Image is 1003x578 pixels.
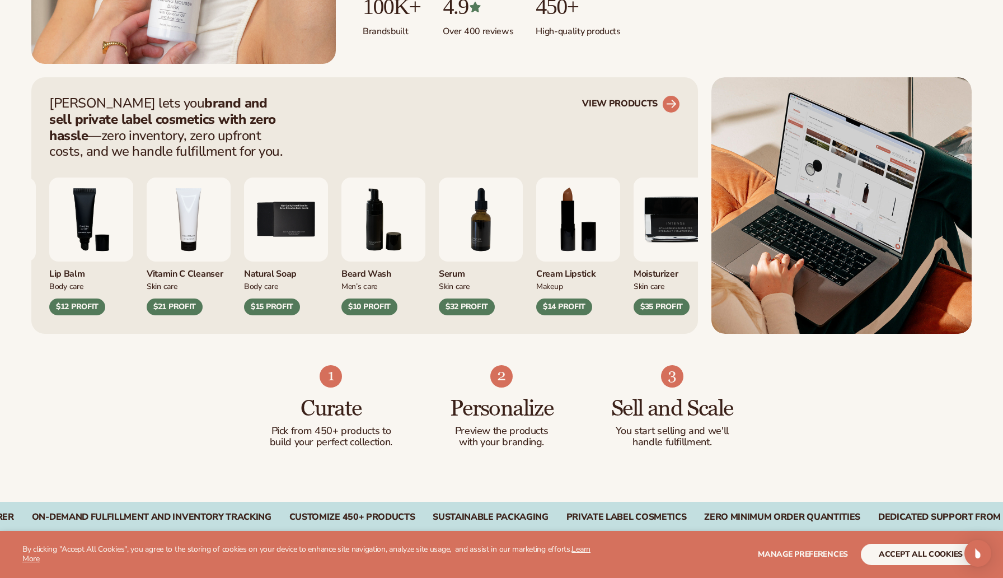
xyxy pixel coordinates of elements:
div: Cream Lipstick [536,262,620,280]
div: 8 / 9 [536,178,620,315]
div: 5 / 9 [244,178,328,315]
div: $12 PROFIT [49,299,105,315]
p: By clicking "Accept All Cookies", you agree to the storing of cookies on your device to enhance s... [22,545,608,564]
div: Skin Care [147,280,231,292]
div: Vitamin C Cleanser [147,262,231,280]
div: $14 PROFIT [536,299,592,315]
img: Smoothing lip balm. [49,178,133,262]
p: [PERSON_NAME] lets you —zero inventory, zero upfront costs, and we handle fulfillment for you. [49,95,290,160]
div: 4 / 9 [147,178,231,315]
button: Manage preferences [758,544,848,565]
div: Open Intercom Messenger [964,540,991,567]
div: CUSTOMIZE 450+ PRODUCTS [289,512,415,523]
p: Over 400 reviews [443,19,513,38]
img: Moisturizer. [634,178,718,262]
div: PRIVATE LABEL COSMETICS [566,512,687,523]
div: 7 / 9 [439,178,523,315]
h3: Personalize [439,397,565,421]
div: ZERO MINIMUM ORDER QUANTITIES [704,512,860,523]
div: Men’s Care [341,280,425,292]
div: Skin Care [439,280,523,292]
strong: brand and sell private label cosmetics with zero hassle [49,94,276,144]
div: Natural Soap [244,262,328,280]
h3: Sell and Scale [609,397,735,421]
img: Shopify Image 4 [320,365,342,388]
p: High-quality products [536,19,620,38]
div: Lip Balm [49,262,133,280]
img: Foaming beard wash. [341,178,425,262]
div: Skin Care [634,280,718,292]
p: handle fulfillment. [609,437,735,448]
img: Nature bar of soap. [244,178,328,262]
div: 6 / 9 [341,178,425,315]
div: Serum [439,262,523,280]
div: Moisturizer [634,262,718,280]
div: 3 / 9 [49,178,133,315]
div: $32 PROFIT [439,299,495,315]
div: $15 PROFIT [244,299,300,315]
div: 9 / 9 [634,178,718,315]
a: Learn More [22,544,590,564]
a: VIEW PRODUCTS [582,95,680,113]
div: Beard Wash [341,262,425,280]
p: with your branding. [439,437,565,448]
div: $10 PROFIT [341,299,397,315]
div: Body Care [244,280,328,292]
div: $35 PROFIT [634,299,690,315]
img: Vitamin c cleanser. [147,178,231,262]
img: Shopify Image 5 [490,365,513,388]
p: Pick from 450+ products to build your perfect collection. [268,426,394,448]
img: Shopify Image 2 [711,77,972,334]
img: Shopify Image 6 [661,365,683,388]
div: SUSTAINABLE PACKAGING [433,512,548,523]
p: You start selling and we'll [609,426,735,437]
p: Preview the products [439,426,565,437]
div: Makeup [536,280,620,292]
span: Manage preferences [758,549,848,560]
img: Luxury cream lipstick. [536,178,620,262]
div: On-Demand Fulfillment and Inventory Tracking [32,512,271,523]
div: $21 PROFIT [147,299,203,315]
h3: Curate [268,397,394,421]
img: Collagen and retinol serum. [439,178,523,262]
button: accept all cookies [861,544,981,565]
div: Body Care [49,280,133,292]
p: Brands built [363,19,420,38]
